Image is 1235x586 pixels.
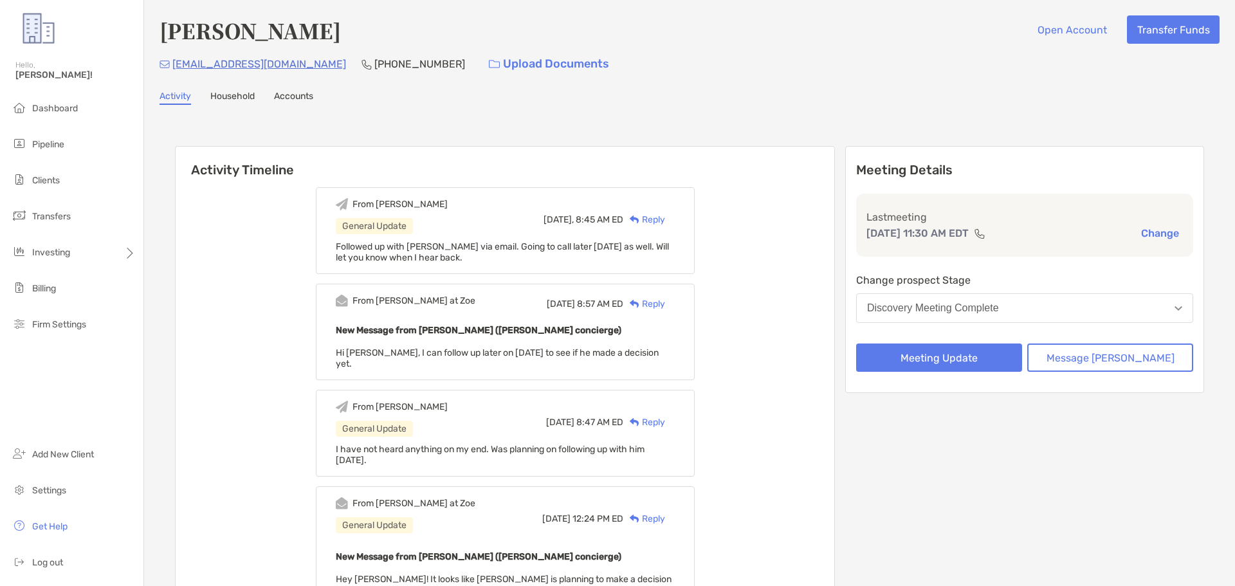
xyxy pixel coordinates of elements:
[12,518,27,533] img: get-help icon
[1027,15,1117,44] button: Open Account
[856,272,1193,288] p: Change prospect Stage
[630,515,639,523] img: Reply icon
[12,554,27,569] img: logout icon
[630,215,639,224] img: Reply icon
[623,416,665,429] div: Reply
[336,241,669,263] span: Followed up with [PERSON_NAME] via email. Going to call later [DATE] as well. Will let you know w...
[577,298,623,309] span: 8:57 AM ED
[489,60,500,69] img: button icon
[856,343,1022,372] button: Meeting Update
[866,209,1183,225] p: Last meeting
[630,418,639,426] img: Reply icon
[336,347,659,369] span: Hi [PERSON_NAME], I can follow up later on [DATE] to see if he made a decision yet.
[546,417,574,428] span: [DATE]
[160,91,191,105] a: Activity
[12,446,27,461] img: add_new_client icon
[32,211,71,222] span: Transfers
[160,60,170,68] img: Email Icon
[12,136,27,151] img: pipeline icon
[974,228,985,239] img: communication type
[623,297,665,311] div: Reply
[32,247,70,258] span: Investing
[867,302,999,314] div: Discovery Meeting Complete
[576,417,623,428] span: 8:47 AM ED
[32,175,60,186] span: Clients
[352,498,475,509] div: From [PERSON_NAME] at Zoe
[630,300,639,308] img: Reply icon
[1175,306,1182,311] img: Open dropdown arrow
[361,59,372,69] img: Phone Icon
[336,497,348,509] img: Event icon
[623,512,665,526] div: Reply
[1127,15,1220,44] button: Transfer Funds
[336,295,348,307] img: Event icon
[32,449,94,460] span: Add New Client
[856,293,1193,323] button: Discovery Meeting Complete
[32,139,64,150] span: Pipeline
[866,225,969,241] p: [DATE] 11:30 AM EDT
[336,401,348,413] img: Event icon
[32,557,63,568] span: Log out
[12,100,27,115] img: dashboard icon
[32,485,66,496] span: Settings
[172,56,346,72] p: [EMAIL_ADDRESS][DOMAIN_NAME]
[32,283,56,294] span: Billing
[856,162,1193,178] p: Meeting Details
[12,280,27,295] img: billing icon
[15,69,136,80] span: [PERSON_NAME]!
[12,172,27,187] img: clients icon
[176,147,834,178] h6: Activity Timeline
[544,214,574,225] span: [DATE],
[1137,226,1183,240] button: Change
[274,91,313,105] a: Accounts
[12,482,27,497] img: settings icon
[336,517,413,533] div: General Update
[623,213,665,226] div: Reply
[12,208,27,223] img: transfers icon
[352,199,448,210] div: From [PERSON_NAME]
[352,401,448,412] div: From [PERSON_NAME]
[576,214,623,225] span: 8:45 AM ED
[572,513,623,524] span: 12:24 PM ED
[32,319,86,330] span: Firm Settings
[336,198,348,210] img: Event icon
[336,325,621,336] b: New Message from [PERSON_NAME] ([PERSON_NAME] concierge)
[336,421,413,437] div: General Update
[32,103,78,114] span: Dashboard
[352,295,475,306] div: From [PERSON_NAME] at Zoe
[160,15,341,45] h4: [PERSON_NAME]
[374,56,465,72] p: [PHONE_NUMBER]
[547,298,575,309] span: [DATE]
[336,551,621,562] b: New Message from [PERSON_NAME] ([PERSON_NAME] concierge)
[15,5,62,51] img: Zoe Logo
[480,50,617,78] a: Upload Documents
[542,513,571,524] span: [DATE]
[12,244,27,259] img: investing icon
[1027,343,1193,372] button: Message [PERSON_NAME]
[12,316,27,331] img: firm-settings icon
[210,91,255,105] a: Household
[336,218,413,234] div: General Update
[32,521,68,532] span: Get Help
[336,444,645,466] span: I have not heard anything on my end. Was planning on following up with him [DATE].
